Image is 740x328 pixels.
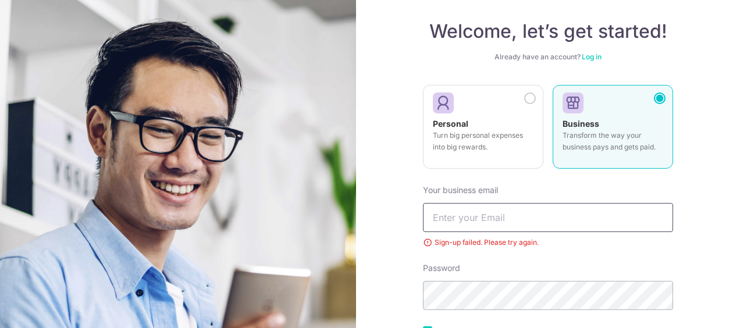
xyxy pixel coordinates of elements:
[433,130,533,153] p: Turn big personal expenses into big rewards.
[563,119,599,129] strong: Business
[423,52,673,62] div: Already have an account?
[433,119,468,129] strong: Personal
[423,262,460,274] label: Password
[423,85,543,176] a: Personal Turn big personal expenses into big rewards.
[582,52,602,61] a: Log in
[563,130,663,153] p: Transform the way your business pays and gets paid.
[553,85,673,176] a: Business Transform the way your business pays and gets paid.
[423,184,498,196] label: Your business email
[423,20,673,43] h4: Welcome, let’s get started!
[423,203,673,232] input: Enter your Email
[423,237,673,248] div: Sign-up failed. Please try again.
